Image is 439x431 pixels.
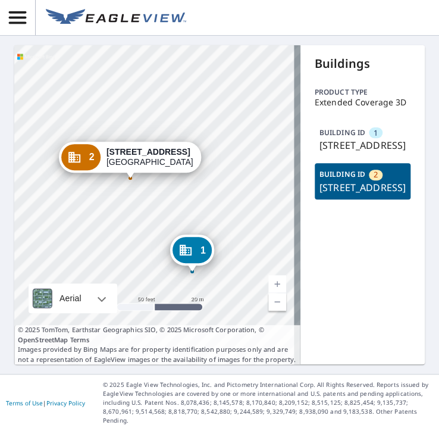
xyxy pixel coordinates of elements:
a: Terms of Use [6,399,43,407]
span: 1 [200,246,206,255]
a: OpenStreetMap [18,335,68,344]
p: © 2025 Eagle View Technologies, Inc. and Pictometry International Corp. All Rights Reserved. Repo... [103,380,433,425]
div: Dropped pin, building 1, Commercial property, 17192 Abalone Ln (Clubhouse) Huntington Beach, CA 9... [170,235,214,271]
span: 1 [374,127,378,139]
img: EV Logo [46,9,186,27]
span: © 2025 TomTom, Earthstar Geographics SIO, © 2025 Microsoft Corporation, © [18,325,297,345]
div: Aerial [29,283,117,313]
p: BUILDING ID [319,127,365,138]
strong: [STREET_ADDRESS] [106,147,190,157]
div: Dropped pin, building 2, Commercial property, 17172 Abalone Ln Huntington Beach, CA 92649 [59,142,202,179]
div: Aerial [56,283,85,313]
span: 2 [374,169,378,180]
p: BUILDING ID [319,169,365,179]
div: [GEOGRAPHIC_DATA] [106,147,193,167]
p: Images provided by Bing Maps are for property identification purposes only and are not a represen... [14,325,300,364]
a: Current Level 19, Zoom Out [268,293,286,311]
p: Extended Coverage 3D [315,98,410,107]
p: Product type [315,87,410,98]
a: Current Level 19, Zoom In [268,275,286,293]
p: [STREET_ADDRESS] [319,180,406,195]
span: 2 [89,152,95,161]
p: [STREET_ADDRESS] [319,138,406,152]
p: | [6,399,85,407]
a: Terms [70,335,89,344]
p: Buildings [315,55,410,73]
a: Privacy Policy [46,399,85,407]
